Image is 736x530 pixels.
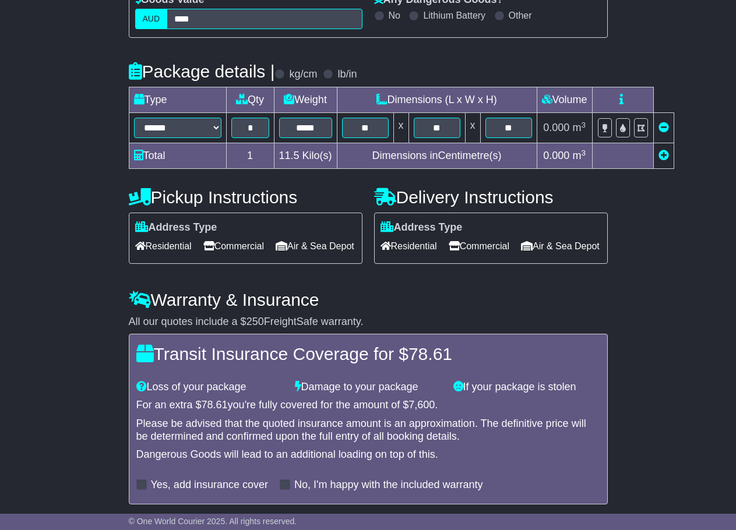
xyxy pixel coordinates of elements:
div: Please be advised that the quoted insurance amount is an approximation. The definitive price will... [136,418,600,443]
h4: Package details | [129,62,275,81]
h4: Transit Insurance Coverage for $ [136,344,600,363]
div: If your package is stolen [448,381,606,394]
span: m [572,150,586,161]
td: x [393,113,409,143]
span: Air & Sea Depot [521,237,600,255]
span: 7,600 [409,399,435,411]
label: Other [509,10,532,21]
label: Address Type [135,221,217,234]
a: Remove this item [658,122,669,133]
td: x [465,113,480,143]
span: 250 [246,316,264,327]
a: Add new item [658,150,669,161]
td: 1 [226,143,274,169]
div: Loss of your package [131,381,289,394]
td: Weight [274,87,337,113]
span: Commercial [449,237,509,255]
td: Total [129,143,226,169]
span: © One World Courier 2025. All rights reserved. [129,517,297,526]
span: m [572,122,586,133]
td: Kilo(s) [274,143,337,169]
h4: Delivery Instructions [374,188,608,207]
label: No [389,10,400,21]
label: Lithium Battery [423,10,485,21]
label: lb/in [337,68,357,81]
td: Volume [537,87,592,113]
span: 0.000 [543,122,569,133]
span: 78.61 [409,344,452,363]
span: 78.61 [202,399,228,411]
span: Commercial [203,237,264,255]
span: Residential [135,237,192,255]
label: Yes, add insurance cover [151,479,268,492]
label: kg/cm [289,68,317,81]
span: 11.5 [279,150,300,161]
td: Type [129,87,226,113]
div: All our quotes include a $ FreightSafe warranty. [129,316,608,328]
span: Residential [381,237,437,255]
div: Dangerous Goods will lead to an additional loading on top of this. [136,448,600,461]
label: No, I'm happy with the included warranty [294,479,483,492]
span: 0.000 [543,150,569,161]
td: Qty [226,87,274,113]
label: AUD [135,9,168,29]
td: Dimensions (L x W x H) [337,87,537,113]
td: Dimensions in Centimetre(s) [337,143,537,169]
div: Damage to your package [289,381,448,394]
div: For an extra $ you're fully covered for the amount of $ . [136,399,600,412]
h4: Pickup Instructions [129,188,362,207]
label: Address Type [381,221,463,234]
h4: Warranty & Insurance [129,290,608,309]
span: Air & Sea Depot [276,237,354,255]
sup: 3 [581,149,586,157]
sup: 3 [581,121,586,129]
